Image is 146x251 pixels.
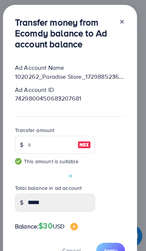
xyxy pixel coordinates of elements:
span: Balance: [15,222,39,231]
div: Ad Account ID [9,86,131,94]
img: image [77,140,91,149]
label: Transfer amount [15,126,54,134]
img: guide [15,158,22,165]
small: This amount is suitable [15,158,95,165]
div: 1020262_Paradise Store_1729885236700 [9,72,131,81]
img: image [70,223,78,230]
span: USD [53,222,64,230]
h4: $30 [39,221,78,231]
h3: Transfer money from Ecomdy balance to Ad account balance [15,17,113,49]
div: Ad Account Name [9,63,131,72]
label: Total balance in ad account [15,184,82,192]
div: 7429800450683207681 [9,94,131,103]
